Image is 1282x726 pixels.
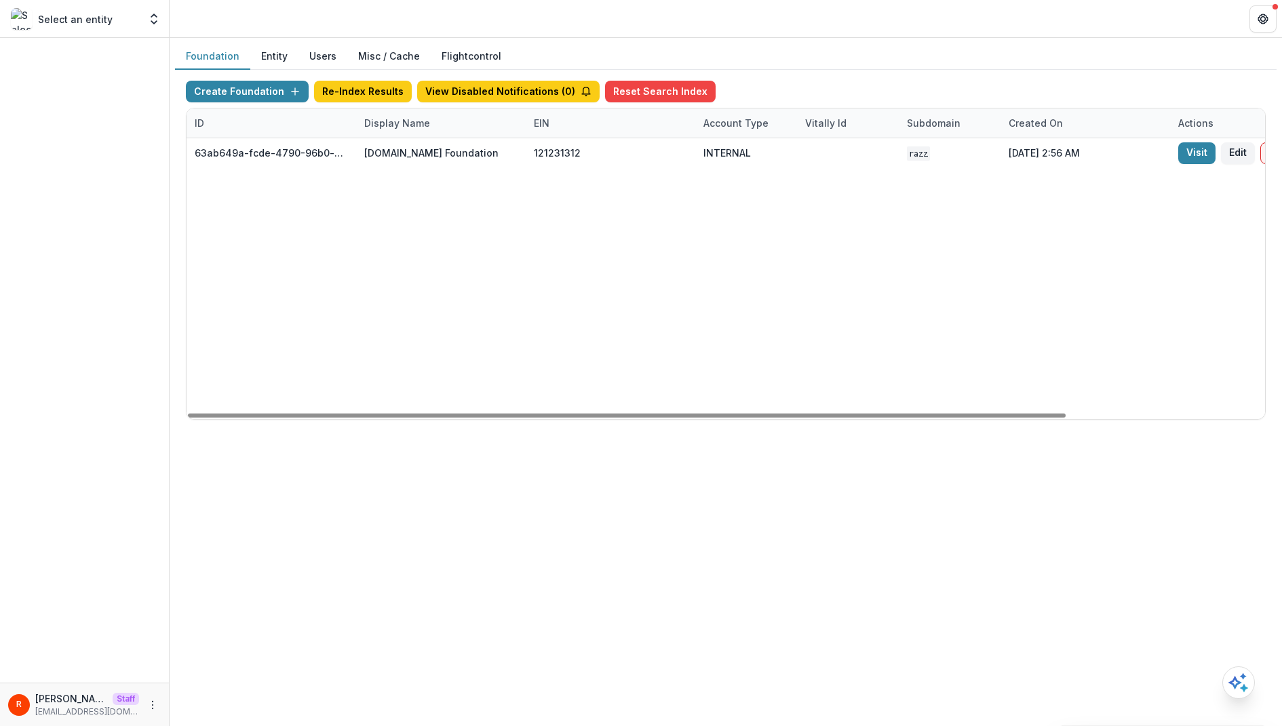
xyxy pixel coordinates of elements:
a: Visit [1178,142,1216,164]
button: Open AI Assistant [1222,666,1255,699]
code: razz [907,146,930,161]
button: Create Foundation [186,81,309,102]
p: Staff [113,693,139,705]
button: View Disabled Notifications (0) [417,81,600,102]
div: Created on [1001,108,1170,138]
button: Entity [250,43,298,70]
button: Edit [1221,142,1255,164]
div: Created on [1001,116,1071,130]
div: ID [187,108,356,138]
div: Display Name [356,108,526,138]
button: Re-Index Results [314,81,412,102]
div: EIN [526,116,558,130]
a: Flightcontrol [442,49,501,63]
div: Actions [1170,116,1222,130]
div: INTERNAL [703,146,751,160]
button: Delete Foundation [1260,142,1282,164]
div: Subdomain [899,108,1001,138]
div: Subdomain [899,116,969,130]
button: Users [298,43,347,70]
div: [DATE] 2:56 AM [1001,138,1170,167]
div: EIN [526,108,695,138]
div: Raj [16,700,22,709]
button: More [144,697,161,713]
div: Vitally Id [797,108,899,138]
button: Foundation [175,43,250,70]
div: ID [187,116,212,130]
button: Reset Search Index [605,81,716,102]
div: Vitally Id [797,116,855,130]
img: Select an entity [11,8,33,30]
p: Select an entity [38,12,113,26]
button: Misc / Cache [347,43,431,70]
div: Account Type [695,108,797,138]
div: 121231312 [534,146,581,160]
button: Open entity switcher [144,5,163,33]
button: Get Help [1249,5,1277,33]
p: [PERSON_NAME] [35,691,107,706]
p: [EMAIL_ADDRESS][DOMAIN_NAME] [35,706,139,718]
div: 63ab649a-fcde-4790-96b0-a13ca2ed4427 [195,146,348,160]
div: [DOMAIN_NAME] Foundation [364,146,499,160]
div: Display Name [356,116,438,130]
div: Account Type [695,116,777,130]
